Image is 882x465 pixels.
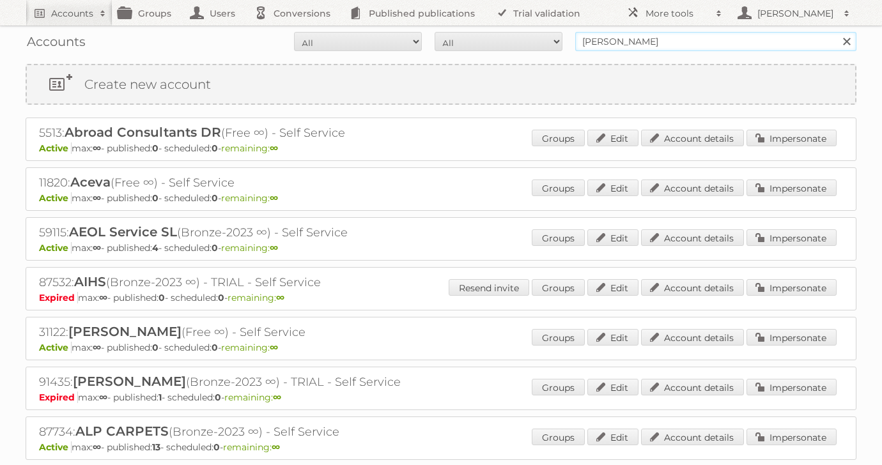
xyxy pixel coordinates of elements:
a: Edit [587,429,638,445]
a: Groups [532,429,585,445]
a: Create new account [27,65,855,103]
a: Groups [532,229,585,246]
span: Active [39,441,72,453]
h2: 11820: (Free ∞) - Self Service [39,174,486,191]
strong: ∞ [272,441,280,453]
strong: ∞ [93,342,101,353]
a: Account details [641,429,744,445]
strong: 0 [152,142,159,154]
a: Edit [587,229,638,246]
strong: 0 [215,392,221,403]
strong: 0 [152,192,159,204]
a: Edit [587,379,638,395]
span: Expired [39,292,78,303]
a: Groups [532,279,585,296]
a: Impersonate [747,279,837,296]
h2: More tools [646,7,709,20]
strong: ∞ [93,142,101,154]
strong: ∞ [270,242,278,254]
span: [PERSON_NAME] [73,374,186,389]
strong: ∞ [93,242,101,254]
h2: 31122: (Free ∞) - Self Service [39,324,486,340]
a: Impersonate [747,379,837,395]
h2: [PERSON_NAME] [754,7,837,20]
a: Groups [532,379,585,395]
p: max: - published: - scheduled: - [39,292,843,303]
p: max: - published: - scheduled: - [39,242,843,254]
span: Active [39,242,72,254]
span: AEOL Service SL [69,224,177,240]
strong: ∞ [93,192,101,204]
strong: 0 [213,441,220,453]
strong: ∞ [270,142,278,154]
strong: 0 [212,342,218,353]
h2: 87734: (Bronze-2023 ∞) - Self Service [39,423,486,440]
a: Resend invite [449,279,529,296]
a: Account details [641,130,744,146]
a: Edit [587,279,638,296]
h2: 59115: (Bronze-2023 ∞) - Self Service [39,224,486,241]
p: max: - published: - scheduled: - [39,342,843,353]
strong: ∞ [270,192,278,204]
a: Impersonate [747,229,837,246]
strong: 1 [159,392,162,403]
a: Groups [532,130,585,146]
span: Abroad Consultants DR [65,125,221,140]
a: Groups [532,329,585,346]
a: Account details [641,379,744,395]
h2: 87532: (Bronze-2023 ∞) - TRIAL - Self Service [39,274,486,291]
p: max: - published: - scheduled: - [39,192,843,204]
span: [PERSON_NAME] [68,324,182,339]
strong: ∞ [93,441,101,453]
strong: 0 [159,292,165,303]
a: Impersonate [747,329,837,346]
span: remaining: [221,242,278,254]
a: Account details [641,179,744,196]
span: remaining: [228,292,284,303]
span: Active [39,142,72,154]
a: Edit [587,179,638,196]
strong: 0 [212,242,218,254]
a: Impersonate [747,179,837,196]
a: Groups [532,179,585,196]
h2: 5513: (Free ∞) - Self Service [39,125,486,141]
span: Active [39,342,72,353]
span: remaining: [221,192,278,204]
h2: 91435: (Bronze-2023 ∞) - TRIAL - Self Service [39,374,486,390]
span: Active [39,192,72,204]
strong: ∞ [99,392,107,403]
strong: 13 [152,441,160,453]
a: Impersonate [747,130,837,146]
strong: ∞ [276,292,284,303]
strong: 4 [152,242,159,254]
a: Edit [587,130,638,146]
p: max: - published: - scheduled: - [39,142,843,154]
span: AIHS [74,274,106,289]
a: Account details [641,329,744,346]
span: Expired [39,392,78,403]
span: ALP CARPETS [75,423,169,439]
h2: Accounts [51,7,93,20]
strong: 0 [212,142,218,154]
strong: ∞ [270,342,278,353]
p: max: - published: - scheduled: - [39,441,843,453]
a: Account details [641,279,744,296]
a: Edit [587,329,638,346]
strong: ∞ [273,392,281,403]
span: remaining: [223,441,280,453]
span: remaining: [221,142,278,154]
strong: 0 [218,292,224,303]
span: remaining: [224,392,281,403]
span: Aceva [70,174,111,190]
p: max: - published: - scheduled: - [39,392,843,403]
strong: 0 [212,192,218,204]
a: Account details [641,229,744,246]
strong: 0 [152,342,159,353]
a: Impersonate [747,429,837,445]
span: remaining: [221,342,278,353]
strong: ∞ [99,292,107,303]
